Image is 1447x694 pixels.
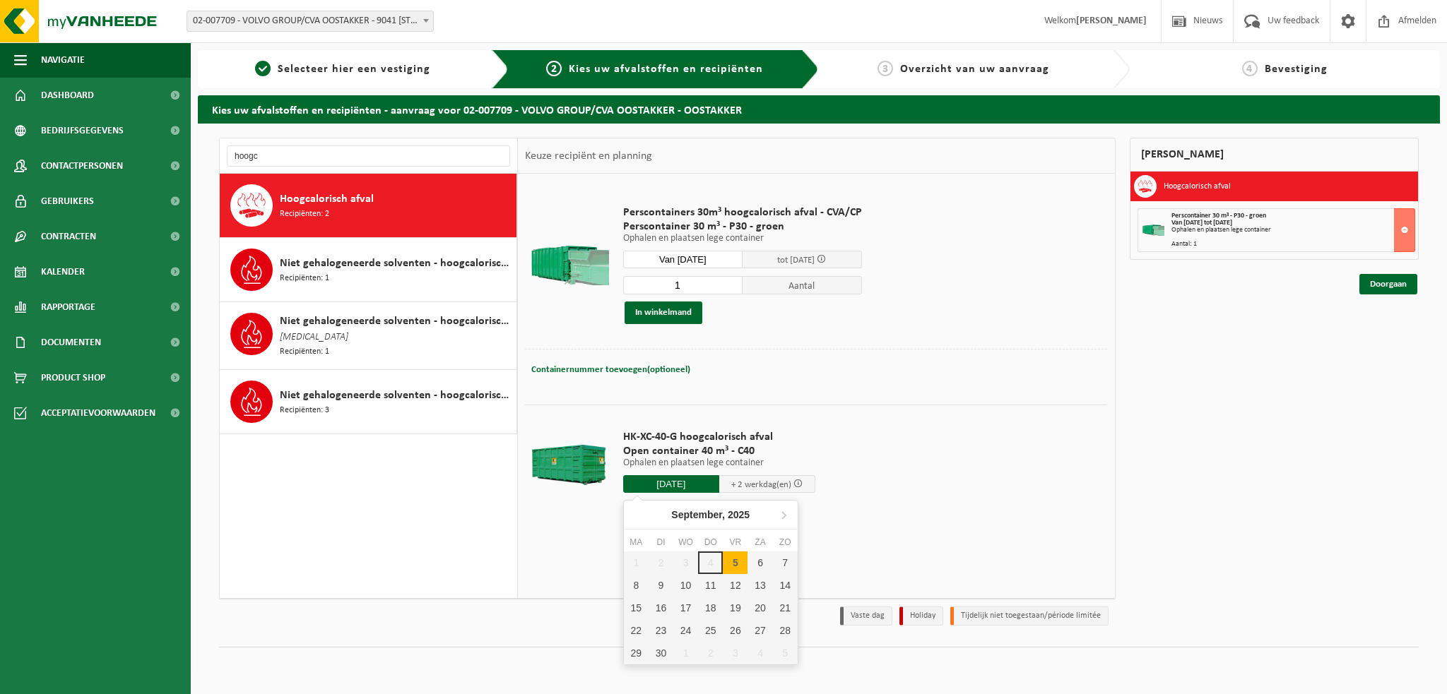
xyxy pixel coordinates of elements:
[280,345,329,359] span: Recipiënten: 1
[698,619,723,642] div: 25
[1076,16,1147,26] strong: [PERSON_NAME]
[731,480,791,489] span: + 2 werkdag(en)
[773,642,798,664] div: 5
[41,113,124,148] span: Bedrijfsgegevens
[623,220,862,234] span: Perscontainer 30 m³ - P30 - groen
[41,360,105,395] span: Product Shop
[723,535,748,549] div: vr
[623,430,815,444] span: HK-XC-40-G hoogcalorisch afval
[673,619,698,642] div: 24
[220,174,517,238] button: Hoogcalorisch afval Recipiënten: 2
[623,205,862,220] span: Perscontainers 30m³ hoogcalorisch afval - CVA/CP
[698,574,723,597] div: 11
[187,11,433,31] span: 02-007709 - VOLVO GROUP/CVA OOSTAKKER - 9041 OOSTAKKER, SMALLEHEERWEG 31
[666,503,755,526] div: September,
[723,551,748,574] div: 5
[777,256,815,265] span: tot [DATE]
[569,64,763,75] span: Kies uw afvalstoffen en recipiënten
[840,606,892,626] li: Vaste dag
[723,642,748,664] div: 3
[1265,64,1328,75] span: Bevestiging
[41,148,123,184] span: Contactpersonen
[198,95,1440,123] h2: Kies uw afvalstoffen en recipiënten - aanvraag voor 02-007709 - VOLVO GROUP/CVA OOSTAKKER - OOSTA...
[41,325,101,360] span: Documenten
[748,574,772,597] div: 13
[723,574,748,597] div: 12
[878,61,893,76] span: 3
[624,642,649,664] div: 29
[1359,274,1417,294] a: Doorgaan
[649,597,673,619] div: 16
[773,619,798,642] div: 28
[673,597,698,619] div: 17
[41,254,85,289] span: Kalender
[623,234,862,244] p: Ophalen en plaatsen lege container
[41,78,94,113] span: Dashboard
[41,395,155,431] span: Acceptatievoorwaarden
[748,619,772,642] div: 27
[673,574,698,597] div: 10
[748,551,772,574] div: 6
[899,606,943,626] li: Holiday
[220,302,517,370] button: Niet gehalogeneerde solventen - hoogcalorisch in IBC [MEDICAL_DATA] Recipiënten: 1
[530,360,692,380] button: Containernummer toevoegen(optioneel)
[773,597,798,619] div: 21
[255,61,271,76] span: 1
[1130,138,1419,172] div: [PERSON_NAME]
[773,551,798,574] div: 7
[623,475,719,493] input: Selecteer datum
[625,301,702,324] button: In winkelmand
[649,619,673,642] div: 23
[278,64,430,75] span: Selecteer hier een vestiging
[773,535,798,549] div: zo
[623,458,815,468] p: Ophalen en plaatsen lege container
[623,251,743,268] input: Selecteer datum
[280,404,329,417] span: Recipiënten: 3
[518,138,659,174] div: Keuze recipiënt en planning
[1242,61,1258,76] span: 4
[624,619,649,642] div: 22
[673,535,698,549] div: wo
[773,574,798,597] div: 14
[649,642,673,664] div: 30
[649,535,673,549] div: di
[280,208,329,221] span: Recipiënten: 2
[41,219,96,254] span: Contracten
[220,370,517,434] button: Niet gehalogeneerde solventen - hoogcalorisch in kleinverpakking Recipiënten: 3
[187,11,434,32] span: 02-007709 - VOLVO GROUP/CVA OOSTAKKER - 9041 OOSTAKKER, SMALLEHEERWEG 31
[205,61,480,78] a: 1Selecteer hier een vestiging
[280,330,348,345] span: [MEDICAL_DATA]
[227,145,510,167] input: Materiaal zoeken
[673,642,698,664] div: 1
[624,597,649,619] div: 15
[723,597,748,619] div: 19
[280,387,513,404] span: Niet gehalogeneerde solventen - hoogcalorisch in kleinverpakking
[41,289,95,325] span: Rapportage
[723,619,748,642] div: 26
[280,191,374,208] span: Hoogcalorisch afval
[748,597,772,619] div: 20
[546,61,562,76] span: 2
[41,184,94,219] span: Gebruikers
[743,276,862,294] span: Aantal
[1171,219,1232,227] strong: Van [DATE] tot [DATE]
[748,535,772,549] div: za
[900,64,1049,75] span: Overzicht van uw aanvraag
[280,272,329,285] span: Recipiënten: 1
[1164,175,1231,198] h3: Hoogcalorisch afval
[624,574,649,597] div: 8
[280,313,513,330] span: Niet gehalogeneerde solventen - hoogcalorisch in IBC
[623,444,815,458] span: Open container 40 m³ - C40
[698,597,723,619] div: 18
[220,238,517,302] button: Niet gehalogeneerde solventen - hoogcalorisch in 200lt-vat Recipiënten: 1
[280,255,513,272] span: Niet gehalogeneerde solventen - hoogcalorisch in 200lt-vat
[1171,227,1415,234] div: Ophalen en plaatsen lege container
[1171,212,1266,220] span: Perscontainer 30 m³ - P30 - groen
[698,535,723,549] div: do
[728,510,750,520] i: 2025
[950,606,1109,626] li: Tijdelijk niet toegestaan/période limitée
[624,535,649,549] div: ma
[649,574,673,597] div: 9
[748,642,772,664] div: 4
[531,365,690,374] span: Containernummer toevoegen(optioneel)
